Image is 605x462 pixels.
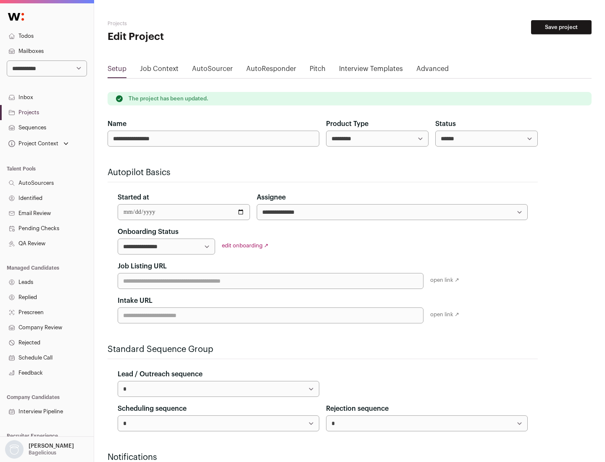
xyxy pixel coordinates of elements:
a: edit onboarding ↗ [222,243,268,248]
button: Open dropdown [3,440,76,459]
label: Status [435,119,456,129]
p: Bagelicious [29,449,56,456]
a: Interview Templates [339,64,403,77]
label: Onboarding Status [118,227,179,237]
a: Pitch [310,64,326,77]
label: Assignee [257,192,286,202]
label: Job Listing URL [118,261,167,271]
button: Open dropdown [7,138,70,150]
label: Started at [118,192,149,202]
h2: Standard Sequence Group [108,344,538,355]
a: Job Context [140,64,179,77]
img: Wellfound [3,8,29,25]
button: Save project [531,20,592,34]
div: Project Context [7,140,58,147]
label: Scheduling sequence [118,404,187,414]
label: Rejection sequence [326,404,389,414]
label: Lead / Outreach sequence [118,369,203,379]
h1: Edit Project [108,30,269,44]
a: AutoSourcer [192,64,233,77]
h2: Projects [108,20,269,27]
label: Intake URL [118,296,153,306]
label: Name [108,119,126,129]
p: [PERSON_NAME] [29,443,74,449]
img: nopic.png [5,440,24,459]
a: AutoResponder [246,64,296,77]
p: The project has been updated. [129,95,208,102]
a: Setup [108,64,126,77]
h2: Autopilot Basics [108,167,538,178]
label: Product Type [326,119,368,129]
a: Advanced [416,64,449,77]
